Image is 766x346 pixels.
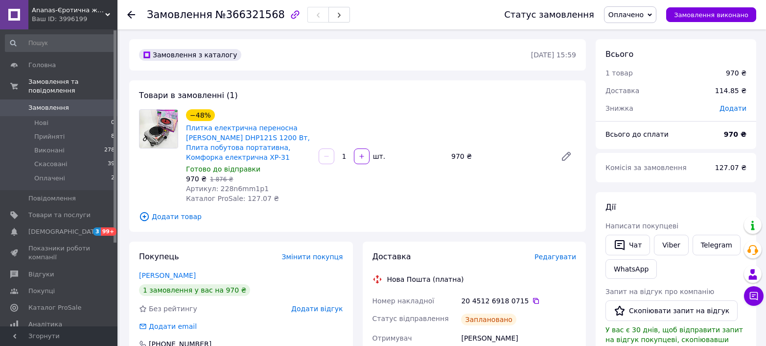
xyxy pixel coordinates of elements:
span: Доставка [605,87,639,95]
span: Доставка [372,252,411,261]
div: 114.85 ₴ [709,80,752,101]
span: Дії [605,202,616,212]
span: 8 [111,132,115,141]
span: Написати покупцеві [605,222,678,230]
span: Виконані [34,146,65,155]
button: Чат з покупцем [744,286,764,306]
div: 1 замовлення у вас на 970 ₴ [139,284,250,296]
a: WhatsApp [605,259,657,279]
b: 970 ₴ [724,130,746,138]
img: Плитка електрична переносна DARIO DHP121S 1200 Вт, Плита побутова портативна, Комфорка електрична... [139,110,178,148]
span: 2 [111,174,115,183]
time: [DATE] 15:59 [531,51,576,59]
span: Редагувати [534,253,576,261]
span: Оплачено [608,11,644,19]
span: Прийняті [34,132,65,141]
a: [PERSON_NAME] [139,272,196,279]
span: Всього [605,49,633,59]
span: 1 товар [605,69,633,77]
div: Замовлення з каталогу [139,49,241,61]
span: Показники роботи компанії [28,244,91,262]
span: Отримувач [372,334,412,342]
span: 1 876 ₴ [210,176,233,183]
span: Номер накладної [372,297,435,305]
div: Заплановано [461,314,516,325]
span: Знижка [605,104,633,112]
div: шт. [371,151,386,161]
span: 0 [111,119,115,127]
button: Чат [605,235,650,255]
span: Товари та послуги [28,211,91,220]
span: Каталог ProSale: 127.07 ₴ [186,195,279,202]
span: Всього до сплати [605,130,669,138]
a: Плитка електрична переносна [PERSON_NAME] DHP121S 1200 Вт, Плита побутова портативна, Комфорка ел... [186,124,310,161]
span: [DEMOGRAPHIC_DATA] [28,227,101,236]
span: 278 [104,146,115,155]
div: −48% [186,109,215,121]
div: Ваш ID: 3996199 [32,15,117,24]
span: Замовлення [28,103,69,112]
span: Додати [720,104,746,112]
span: Без рейтингу [149,305,197,313]
a: Редагувати [557,147,576,166]
span: Товари в замовленні (1) [139,91,238,100]
button: Замовлення виконано [666,7,756,22]
span: Покупець [139,252,179,261]
input: Пошук [5,34,116,52]
span: Артикул: 228n6mm1p1 [186,185,269,193]
span: Оплачені [34,174,65,183]
span: Замовлення [147,9,212,21]
div: 20 4512 6918 0715 [461,296,576,306]
div: Додати email [148,321,198,331]
div: Статус замовлення [504,10,594,20]
button: Скопіювати запит на відгук [605,300,738,321]
span: Аналітика [28,320,62,329]
span: Змінити покупця [282,253,343,261]
span: Запит на відгук про компанію [605,288,714,296]
span: 3 [93,227,101,236]
a: Telegram [693,235,741,255]
span: Додати товар [139,211,576,222]
span: Додати відгук [291,305,343,313]
span: Скасовані [34,160,68,169]
span: Покупці [28,287,55,296]
span: №366321568 [215,9,285,21]
span: Статус відправлення [372,315,449,322]
span: Замовлення та повідомлення [28,77,117,95]
div: Нова Пошта (платна) [385,274,466,284]
span: 970 ₴ [186,175,207,183]
div: Повернутися назад [127,10,135,20]
span: 39 [108,160,115,169]
span: Ananas-Єротична жіноча білизна S-6XL [32,6,105,15]
span: Каталог ProSale [28,303,81,312]
div: 970 ₴ [726,68,746,78]
span: Комісія за замовлення [605,164,687,172]
span: 127.07 ₴ [715,164,746,172]
span: Повідомлення [28,194,76,203]
span: Відгуки [28,270,54,279]
a: Viber [654,235,688,255]
span: 99+ [101,227,117,236]
div: 970 ₴ [447,149,553,163]
span: Замовлення виконано [674,11,748,19]
div: Додати email [138,321,198,331]
span: Готово до відправки [186,165,260,173]
span: Нові [34,119,48,127]
span: Головна [28,61,56,70]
